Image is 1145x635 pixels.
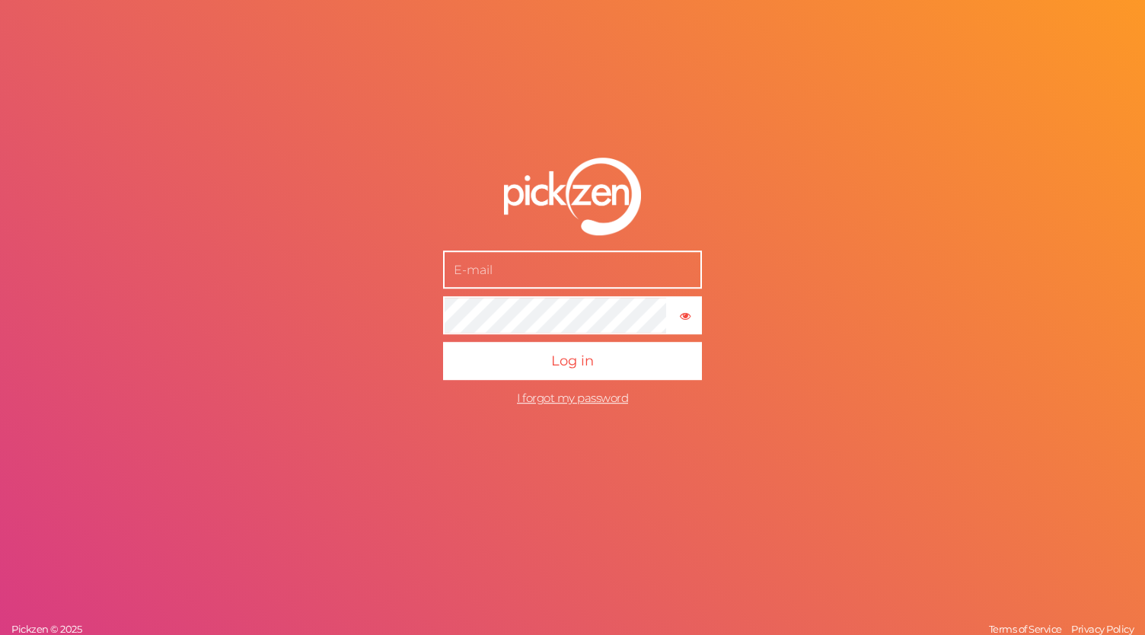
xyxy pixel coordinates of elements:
[8,623,85,635] a: Pickzen © 2025
[989,623,1062,635] span: Terms of Service
[1067,623,1137,635] a: Privacy Policy
[443,342,702,380] button: Log in
[504,158,641,236] img: pz-logo-white.png
[517,391,628,405] a: I forgot my password
[551,353,594,369] span: Log in
[443,250,702,289] input: E-mail
[985,623,1066,635] a: Terms of Service
[1071,623,1134,635] span: Privacy Policy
